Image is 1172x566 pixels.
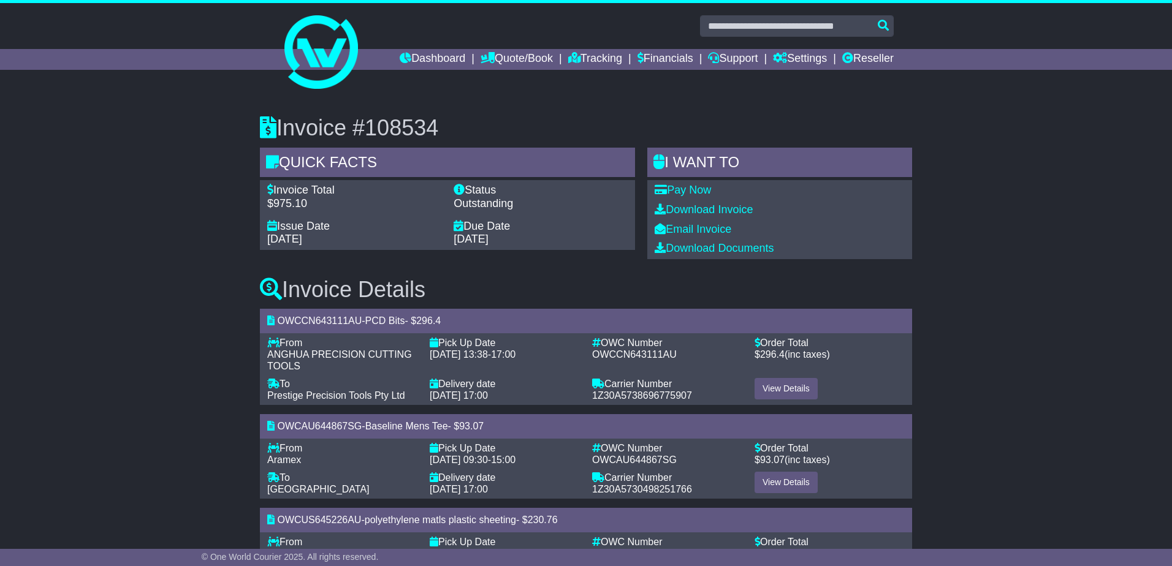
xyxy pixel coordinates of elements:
a: View Details [755,472,818,493]
span: OWCCN643111AU [592,349,677,360]
div: Order Total [755,337,905,349]
span: [DATE] 09:00 [430,548,488,559]
span: [DATE] 13:38 [430,349,488,360]
span: OWCUS645226AU [277,515,361,525]
div: - - $ [260,414,912,438]
div: OWC Number [592,337,742,349]
div: - - $ [260,508,912,532]
div: To [267,472,417,483]
h3: Invoice Details [260,277,912,302]
div: Status [454,184,628,197]
span: OWCAU644867SG [277,421,362,431]
a: Pay Now [655,184,711,196]
div: Pick Up Date [430,536,580,548]
span: [GEOGRAPHIC_DATA] [267,484,370,494]
a: Support [708,49,758,70]
div: Outstanding [454,197,628,211]
div: Delivery date [430,378,580,390]
div: Due Date [454,220,628,233]
div: From [267,536,417,548]
span: Prestige Precision Tools Pty Ltd [267,390,405,401]
span: 17:00 [491,349,516,360]
span: 15:00 [491,455,516,465]
div: $ (inc taxes) [755,349,905,360]
span: 230.76 [760,548,790,559]
span: Baseline Mens Tee [365,421,448,431]
span: 1Z30A5730498251766 [592,484,692,494]
span: [DATE] 09:30 [430,455,488,465]
a: Dashboard [400,49,465,70]
span: ANGHUA PRECISION CUTTING TOOLS [267,349,412,371]
a: View Details [755,378,818,399]
div: $ (inc taxes) [755,454,905,466]
div: Pick Up Date [430,442,580,454]
span: © One World Courier 2025. All rights reserved. [202,552,379,562]
div: Order Total [755,536,905,548]
span: [DATE] 17:00 [430,484,488,494]
span: polyethylene matls plastic sheeting [365,515,516,525]
a: Tracking [568,49,622,70]
div: $ (inc taxes) [755,548,905,559]
a: Settings [773,49,827,70]
div: I WANT to [647,148,912,181]
a: Reseller [842,49,894,70]
div: - [430,349,580,360]
div: From [267,337,417,349]
span: OWCUS645226AU [592,548,676,559]
div: Invoice Total [267,184,441,197]
a: Email Invoice [655,223,731,235]
div: [DATE] [267,233,441,246]
div: Quick Facts [260,148,635,181]
a: Quote/Book [481,49,553,70]
div: - [430,548,580,559]
div: - [430,454,580,466]
span: [DATE] 17:00 [430,390,488,401]
div: Order Total [755,442,905,454]
div: From [267,442,417,454]
div: [DATE] [454,233,628,246]
h3: Invoice #108534 [260,116,912,140]
div: OWC Number [592,536,742,548]
div: Carrier Number [592,472,742,483]
div: Pick Up Date [430,337,580,349]
div: Issue Date [267,220,441,233]
div: OWC Number [592,442,742,454]
div: To [267,378,417,390]
span: 296.4 [760,349,785,360]
span: 296.4 [416,315,441,326]
span: 93.07 [760,455,785,465]
span: 17:00 [491,548,516,559]
a: Financials [637,49,693,70]
span: OWCCN643111AU [277,315,362,326]
span: 1Z30A5738696775907 [592,390,692,401]
a: Download Invoice [655,203,753,216]
div: Carrier Number [592,378,742,390]
span: OWCAU644867SG [592,455,677,465]
span: Aramex [267,455,301,465]
div: - - $ [260,309,912,333]
span: Crown Plastics [267,548,332,559]
div: $975.10 [267,197,441,211]
a: Download Documents [655,242,774,254]
div: Delivery date [430,472,580,483]
span: 93.07 [459,421,484,431]
span: 230.76 [528,515,558,525]
span: PCD Bits [365,315,405,326]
